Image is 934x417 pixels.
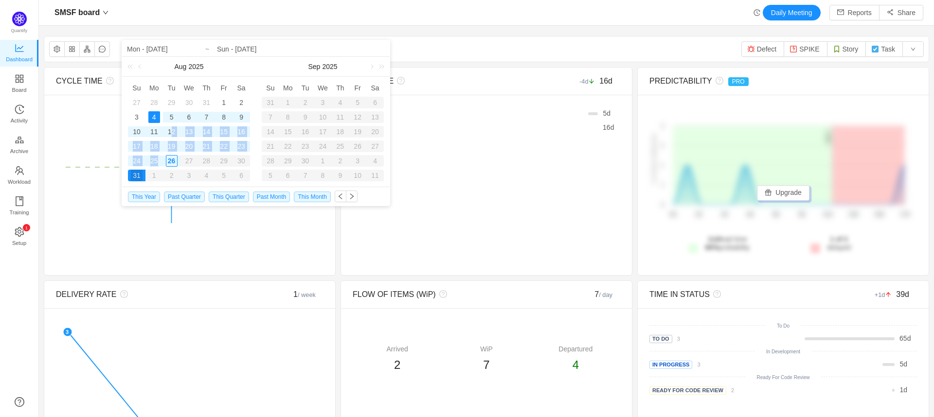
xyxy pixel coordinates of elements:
[215,84,233,92] span: Fr
[708,235,719,243] strong: 11d
[49,41,65,57] button: icon: setting
[233,170,250,181] div: 6
[148,126,160,138] div: 11
[94,41,110,57] button: icon: message
[314,154,332,168] td: October 1, 2025
[335,191,346,202] button: icon: left
[331,111,349,123] div: 11
[215,124,233,139] td: August 15, 2025
[314,126,332,138] div: 17
[314,84,332,92] span: We
[215,110,233,124] td: August 8, 2025
[198,168,215,183] td: September 4, 2025
[163,95,180,110] td: July 29, 2025
[198,95,215,110] td: July 31, 2025
[79,41,95,57] button: icon: apartment
[784,41,827,57] button: SPIKE
[163,110,180,124] td: August 5, 2025
[166,155,178,167] div: 26
[297,155,314,167] div: 30
[366,95,384,110] td: September 6, 2025
[262,111,279,123] div: 7
[649,75,850,87] div: PREDICTABILITY
[331,155,349,167] div: 2
[233,168,250,183] td: September 6, 2025
[331,139,349,154] td: September 25, 2025
[200,97,212,108] div: 31
[331,124,349,139] td: September 18, 2025
[366,126,384,138] div: 20
[705,235,750,251] span: lead time
[131,155,143,167] div: 24
[349,84,366,92] span: Fr
[900,211,910,218] tspan: 17d
[366,170,384,181] div: 11
[314,97,332,108] div: 3
[180,154,198,168] td: August 27, 2025
[603,109,607,117] span: 5
[726,386,734,394] a: 2
[349,154,366,168] td: October 3, 2025
[314,124,332,139] td: September 17, 2025
[198,154,215,168] td: August 28, 2025
[705,243,718,251] strong: 80%
[233,139,250,154] td: August 23, 2025
[235,126,247,138] div: 16
[314,140,332,152] div: 24
[279,126,297,138] div: 15
[374,57,386,76] a: Next year (Control + right)
[235,97,247,108] div: 2
[349,155,366,167] div: 3
[163,124,180,139] td: August 12, 2025
[163,168,180,183] td: September 2, 2025
[314,170,332,181] div: 8
[198,155,215,167] div: 28
[145,154,163,168] td: August 25, 2025
[180,139,198,154] td: August 20, 2025
[164,191,205,202] span: Past Quarter
[233,84,250,92] span: Sa
[217,43,385,55] input: End date
[145,110,163,124] td: August 4, 2025
[366,155,384,167] div: 4
[366,154,384,168] td: October 4, 2025
[233,154,250,168] td: August 30, 2025
[349,97,366,108] div: 5
[183,97,195,108] div: 30
[349,126,366,138] div: 19
[279,81,297,95] th: Mon
[145,124,163,139] td: August 11, 2025
[262,81,279,95] th: Sun
[183,126,195,138] div: 13
[145,95,163,110] td: July 28, 2025
[262,95,279,110] td: August 31, 2025
[166,140,178,152] div: 19
[233,81,250,95] th: Sat
[163,84,180,92] span: Tu
[136,57,145,76] a: Previous month (PageUp)
[728,77,749,86] span: PRO
[279,124,297,139] td: September 15, 2025
[103,77,114,85] i: icon: question-circle
[180,84,198,92] span: We
[148,97,160,108] div: 28
[128,95,145,110] td: July 27, 2025
[215,95,233,110] td: August 1, 2025
[366,124,384,139] td: September 20, 2025
[166,111,178,123] div: 5
[331,154,349,168] td: October 2, 2025
[366,110,384,124] td: September 13, 2025
[848,211,858,218] tspan: 13d
[9,203,29,222] span: Training
[126,57,138,76] a: Last year (Control + left)
[262,124,279,139] td: September 14, 2025
[131,140,143,152] div: 17
[279,97,297,108] div: 1
[314,111,332,123] div: 10
[183,140,195,152] div: 20
[661,162,664,168] tspan: 1
[127,43,251,55] input: Start date
[721,211,727,218] tspan: 4d
[15,105,24,124] a: Activity
[661,123,664,129] tspan: 2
